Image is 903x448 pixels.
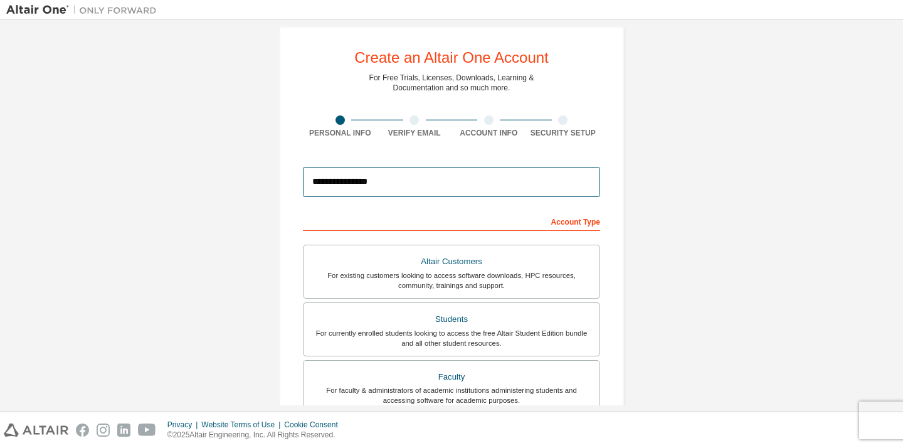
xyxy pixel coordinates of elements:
div: Altair Customers [311,253,592,270]
img: youtube.svg [138,424,156,437]
div: Account Info [451,128,526,138]
img: facebook.svg [76,424,89,437]
div: Personal Info [303,128,378,138]
img: altair_logo.svg [4,424,68,437]
div: Students [311,311,592,328]
div: Verify Email [378,128,452,138]
div: For existing customers looking to access software downloads, HPC resources, community, trainings ... [311,270,592,291]
img: instagram.svg [97,424,110,437]
p: © 2025 Altair Engineering, Inc. All Rights Reserved. [167,430,346,440]
div: Privacy [167,420,201,430]
div: For faculty & administrators of academic institutions administering students and accessing softwa... [311,385,592,405]
img: Altair One [6,4,163,16]
div: Security Setup [526,128,601,138]
div: Faculty [311,368,592,386]
div: Website Terms of Use [201,420,284,430]
img: linkedin.svg [117,424,130,437]
div: Cookie Consent [284,420,345,430]
div: Create an Altair One Account [354,50,549,65]
div: Account Type [303,211,600,231]
div: For currently enrolled students looking to access the free Altair Student Edition bundle and all ... [311,328,592,348]
div: For Free Trials, Licenses, Downloads, Learning & Documentation and so much more. [369,73,534,93]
